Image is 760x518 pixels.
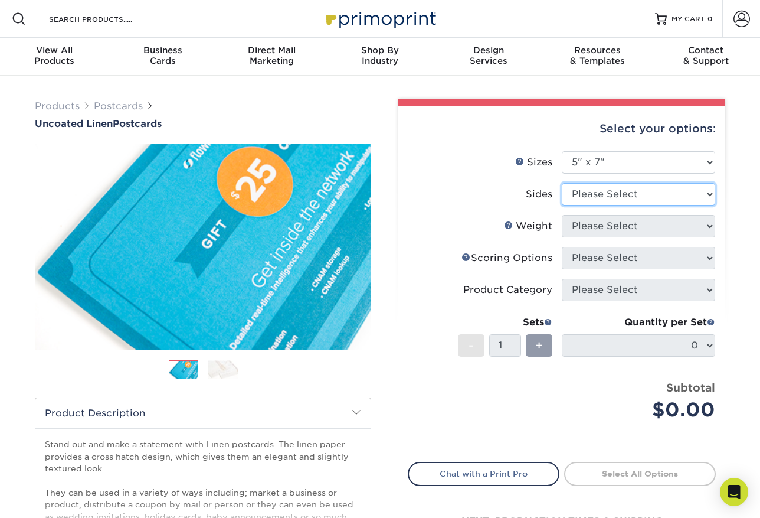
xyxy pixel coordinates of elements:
img: Primoprint [321,6,439,31]
span: Design [434,45,543,56]
a: Chat with a Print Pro [408,462,559,486]
div: Sides [526,187,552,201]
div: Select your options: [408,106,716,151]
input: SEARCH PRODUCTS..... [48,12,163,26]
div: Marketing [217,45,326,66]
a: Direct MailMarketing [217,38,326,76]
div: & Support [651,45,760,66]
div: Quantity per Set [562,315,715,330]
a: DesignServices [434,38,543,76]
a: Select All Options [564,462,716,486]
span: MY CART [671,14,705,24]
h1: Postcards [35,118,371,129]
div: Sets [458,315,552,330]
div: & Templates [543,45,651,66]
span: Contact [651,45,760,56]
strong: Subtotal [666,381,715,394]
div: Open Intercom Messenger [720,478,748,506]
h2: Product Description [35,398,371,428]
span: Shop By [326,45,434,56]
div: Weight [504,219,552,233]
a: Postcards [94,100,143,112]
div: Scoring Options [461,251,552,265]
a: Resources& Templates [543,38,651,76]
div: Product Category [463,283,552,297]
img: Postcards 02 [208,360,238,379]
span: Direct Mail [217,45,326,56]
span: - [469,337,474,354]
div: Industry [326,45,434,66]
a: Products [35,100,80,112]
img: Postcards 01 [169,360,198,381]
span: + [535,337,543,354]
a: Shop ByIndustry [326,38,434,76]
div: Sizes [515,155,552,170]
span: 0 [707,15,713,23]
div: Services [434,45,543,66]
a: Uncoated LinenPostcards [35,118,371,129]
a: BusinessCards [109,38,217,76]
img: Uncoated Linen 01 [35,131,371,363]
div: $0.00 [571,396,715,424]
a: Contact& Support [651,38,760,76]
span: Resources [543,45,651,56]
div: Cards [109,45,217,66]
span: Uncoated Linen [35,118,113,129]
span: Business [109,45,217,56]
